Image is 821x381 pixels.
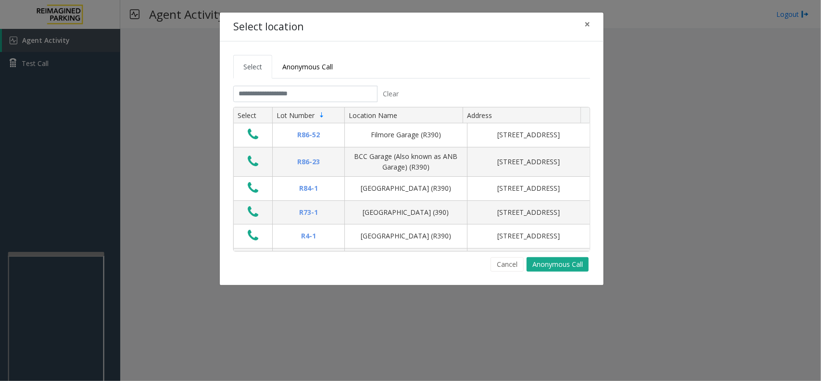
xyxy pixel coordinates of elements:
[473,183,584,194] div: [STREET_ADDRESS]
[278,183,339,194] div: R84-1
[234,107,272,124] th: Select
[349,111,397,120] span: Location Name
[378,86,404,102] button: Clear
[282,62,333,71] span: Anonymous Call
[233,19,303,35] h4: Select location
[278,231,339,241] div: R4-1
[351,231,461,241] div: [GEOGRAPHIC_DATA] (R390)
[527,257,589,272] button: Anonymous Call
[351,207,461,218] div: [GEOGRAPHIC_DATA] (390)
[491,257,524,272] button: Cancel
[277,111,315,120] span: Lot Number
[351,130,461,140] div: Filmore Garage (R390)
[351,183,461,194] div: [GEOGRAPHIC_DATA] (R390)
[467,111,492,120] span: Address
[233,55,590,79] ul: Tabs
[278,207,339,218] div: R73-1
[318,111,326,119] span: Sortable
[234,107,590,251] div: Data table
[278,130,339,140] div: R86-52
[473,130,584,140] div: [STREET_ADDRESS]
[278,157,339,167] div: R86-23
[243,62,262,71] span: Select
[473,231,584,241] div: [STREET_ADDRESS]
[473,157,584,167] div: [STREET_ADDRESS]
[473,207,584,218] div: [STREET_ADDRESS]
[578,13,597,36] button: Close
[584,17,590,31] span: ×
[351,151,461,173] div: BCC Garage (Also known as ANB Garage) (R390)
